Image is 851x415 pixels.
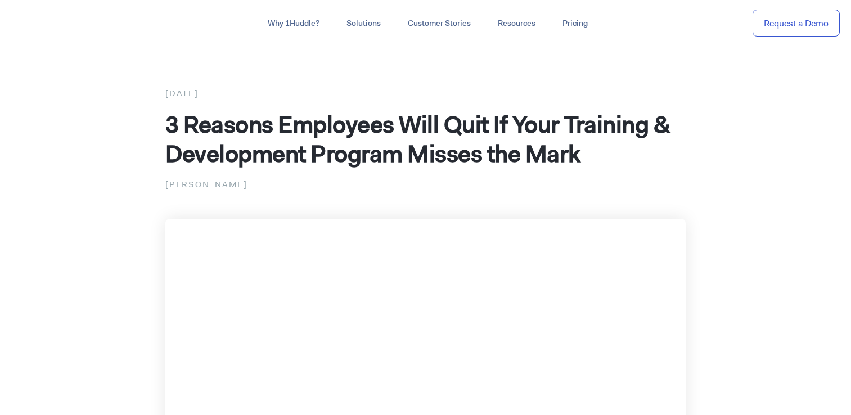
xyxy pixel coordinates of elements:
[753,10,840,37] a: Request a Demo
[165,86,686,101] div: [DATE]
[394,13,484,34] a: Customer Stories
[549,13,601,34] a: Pricing
[165,177,686,192] p: [PERSON_NAME]
[165,109,670,169] span: 3 Reasons Employees Will Quit If Your Training & Development Program Misses the Mark
[254,13,333,34] a: Why 1Huddle?
[484,13,549,34] a: Resources
[11,12,92,34] img: ...
[333,13,394,34] a: Solutions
